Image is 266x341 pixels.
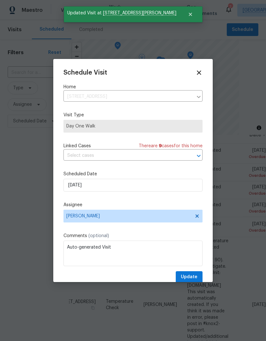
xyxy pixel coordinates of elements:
span: Linked Cases [63,143,91,149]
span: Schedule Visit [63,69,107,76]
label: Assignee [63,202,203,208]
input: Enter in an address [63,92,193,102]
button: Update [176,271,203,283]
span: Update [181,273,197,281]
span: [PERSON_NAME] [66,214,191,219]
label: Home [63,84,203,90]
span: Day One Walk [66,123,200,129]
button: Open [194,151,203,160]
label: Comments [63,233,203,239]
span: There are case s for this home [139,143,203,149]
button: Close [180,8,201,21]
input: Select cases [63,151,185,161]
span: Updated Visit at [64,6,180,20]
textarea: Auto-generated Visit [63,241,203,266]
label: Scheduled Date [63,171,203,177]
span: Close [196,69,203,76]
label: Visit Type [63,112,203,118]
span: 9 [159,144,162,148]
input: M/D/YYYY [63,179,203,192]
span: (optional) [88,234,109,238]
